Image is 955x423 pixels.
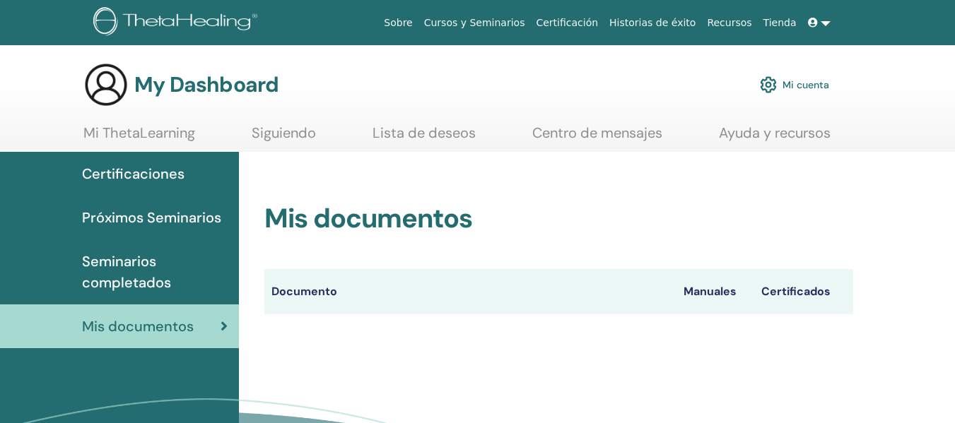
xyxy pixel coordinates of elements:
h3: My Dashboard [134,72,279,97]
img: cog.svg [760,73,777,97]
th: Certificados [754,269,853,314]
a: Mi cuenta [760,69,829,100]
th: Documento [264,269,676,314]
a: Lista de deseos [373,124,476,152]
a: Mi ThetaLearning [83,124,195,152]
a: Siguiendo [252,124,316,152]
a: Sobre [378,10,418,36]
a: Cursos y Seminarios [418,10,531,36]
span: Certificaciones [82,163,184,184]
h2: Mis documentos [264,203,853,235]
img: generic-user-icon.jpg [83,62,129,107]
span: Próximos Seminarios [82,207,221,228]
a: Tienda [758,10,802,36]
a: Recursos [701,10,757,36]
a: Certificación [530,10,604,36]
a: Historias de éxito [604,10,701,36]
a: Ayuda y recursos [719,124,831,152]
span: Seminarios completados [82,251,228,293]
img: logo.png [93,7,262,39]
th: Manuales [676,269,754,314]
span: Mis documentos [82,316,194,337]
a: Centro de mensajes [532,124,662,152]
